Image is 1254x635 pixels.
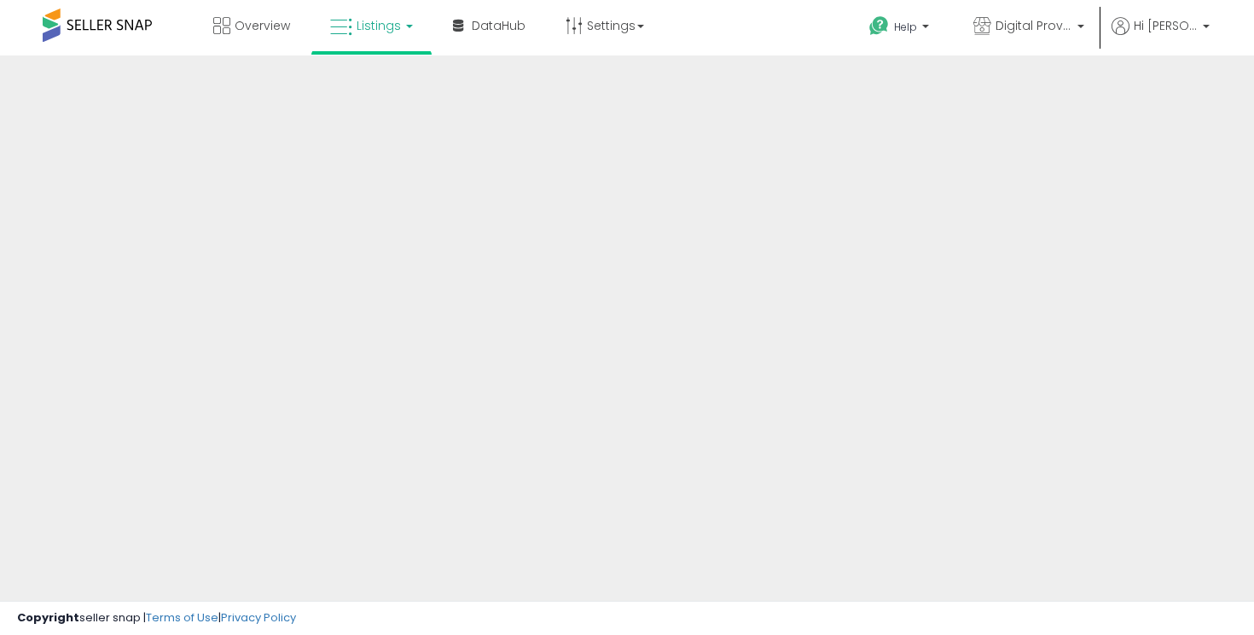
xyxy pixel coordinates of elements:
[996,17,1072,34] span: Digital Provisions
[357,17,401,34] span: Listings
[894,20,917,34] span: Help
[17,609,79,626] strong: Copyright
[146,609,218,626] a: Terms of Use
[1112,17,1210,55] a: Hi [PERSON_NAME]
[235,17,290,34] span: Overview
[1134,17,1198,34] span: Hi [PERSON_NAME]
[17,610,296,626] div: seller snap | |
[868,15,890,37] i: Get Help
[221,609,296,626] a: Privacy Policy
[472,17,525,34] span: DataHub
[856,3,946,55] a: Help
